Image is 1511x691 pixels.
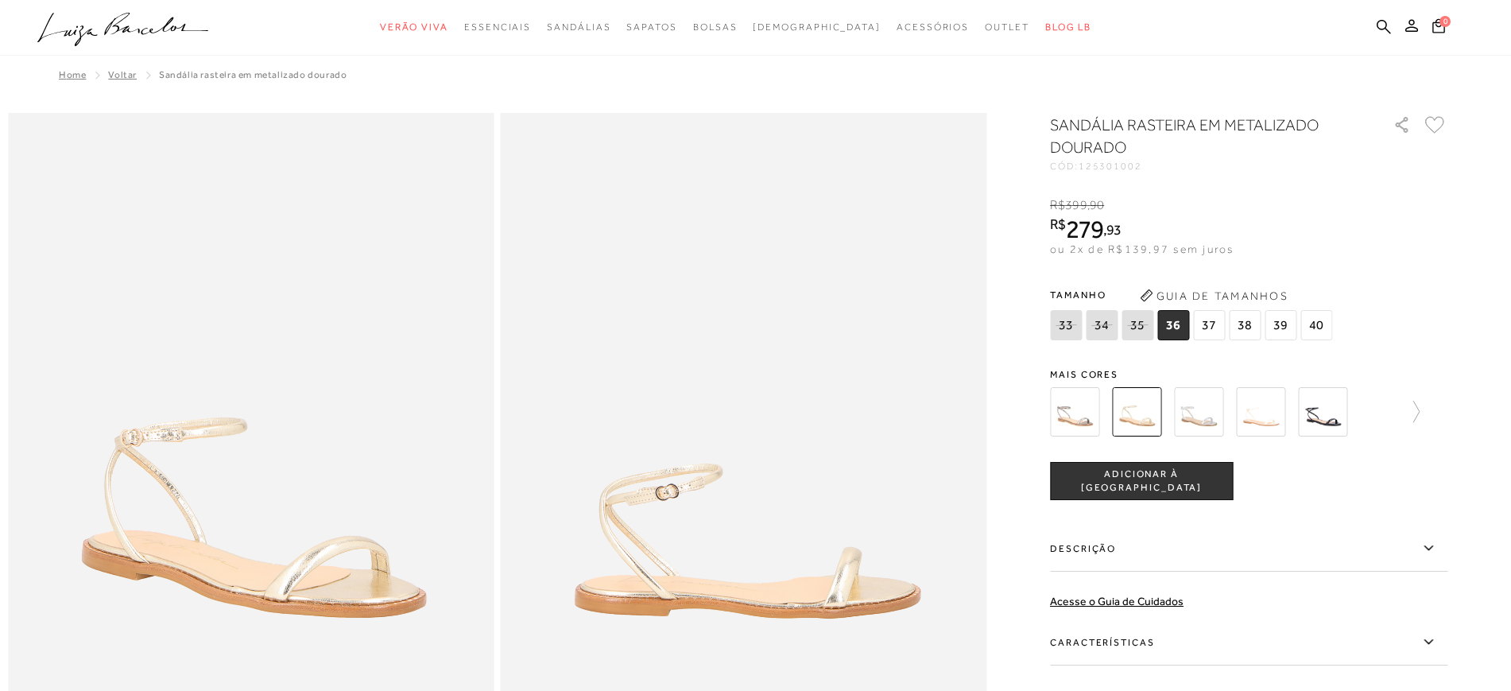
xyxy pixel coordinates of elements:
span: 399 [1065,198,1087,212]
a: Voltar [108,69,137,80]
span: 38 [1229,310,1261,340]
label: Características [1050,619,1447,666]
a: noSubCategoriesText [464,13,531,42]
span: 36 [1157,310,1189,340]
a: noSubCategoriesText [547,13,610,42]
a: noSubCategoriesText [985,13,1029,42]
div: CÓD: [1050,161,1368,171]
span: Tamanho [1050,283,1336,307]
span: ou 2x de R$139,97 sem juros [1050,243,1234,255]
button: ADICIONAR À [GEOGRAPHIC_DATA] [1050,462,1233,500]
span: Verão Viva [380,21,448,33]
a: noSubCategoriesText [626,13,676,42]
span: Sapatos [626,21,676,33]
h1: SANDÁLIA RASTEIRA EM METALIZADO DOURADO [1050,114,1348,158]
span: 40 [1300,310,1332,340]
a: noSubCategoriesText [897,13,969,42]
span: 0 [1439,16,1451,27]
img: SANDÁLIA RASTEIRA EM METALIZADO CHUMBO [1050,387,1099,437]
a: Home [59,69,86,80]
span: Acessórios [897,21,969,33]
span: 37 [1193,310,1225,340]
img: SANDÁLIA RASTEIRA EM METALIZADO PRATA [1174,387,1223,437]
a: noSubCategoriesText [693,13,738,42]
span: 125301002 [1079,161,1142,172]
span: Mais cores [1050,370,1447,379]
span: BLOG LB [1045,21,1091,33]
a: noSubCategoriesText [380,13,448,42]
img: SANDÁLIA RASTEIRA EM VERNIZ PRETO [1298,387,1347,437]
span: [DEMOGRAPHIC_DATA] [753,21,881,33]
img: SANDÁLIA RASTEIRA EM METALIZADO DOURADO [1112,387,1161,437]
span: 93 [1106,221,1122,238]
button: 0 [1428,17,1450,39]
i: R$ [1050,217,1066,231]
button: Guia de Tamanhos [1134,283,1293,309]
span: 34 [1086,310,1118,340]
img: SANDÁLIA RASTEIRA EM VERNIZ BRANCO GELO [1236,387,1285,437]
a: Acesse o Guia de Cuidados [1050,595,1184,608]
span: Sandálias [547,21,610,33]
span: 90 [1090,198,1104,212]
label: Descrição [1050,526,1447,572]
i: , [1103,223,1122,237]
span: SANDÁLIA RASTEIRA EM METALIZADO DOURADO [159,69,347,80]
a: noSubCategoriesText [753,13,881,42]
span: 33 [1050,310,1082,340]
span: 279 [1066,215,1103,243]
span: 35 [1122,310,1153,340]
i: , [1087,198,1105,212]
i: R$ [1050,198,1065,212]
span: ADICIONAR À [GEOGRAPHIC_DATA] [1051,468,1232,495]
span: Bolsas [693,21,738,33]
span: Essenciais [464,21,531,33]
a: BLOG LB [1045,13,1091,42]
span: 39 [1265,310,1296,340]
span: Outlet [985,21,1029,33]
